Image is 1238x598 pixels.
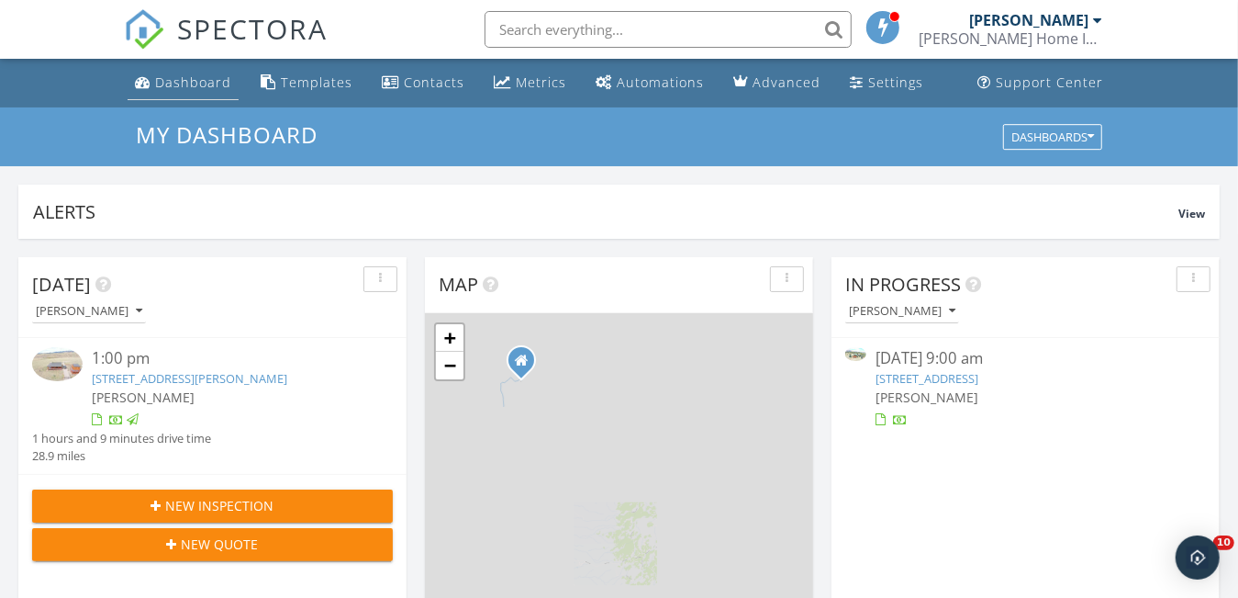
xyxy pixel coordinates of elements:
[617,73,704,91] div: Automations
[1003,124,1102,150] button: Dashboards
[845,299,959,324] button: [PERSON_NAME]
[124,9,164,50] img: The Best Home Inspection Software - Spectora
[436,324,463,352] a: Zoom in
[166,496,274,515] span: New Inspection
[753,73,820,91] div: Advanced
[136,119,318,150] span: My Dashboard
[32,490,393,523] button: New Inspection
[32,430,211,447] div: 1 hours and 9 minutes drive time
[516,73,566,91] div: Metrics
[182,535,259,554] span: New Quote
[1178,206,1205,221] span: View
[374,66,472,100] a: Contacts
[486,66,574,100] a: Metrics
[845,272,961,297] span: In Progress
[32,447,211,465] div: 28.9 miles
[485,11,852,48] input: Search everything...
[124,25,328,63] a: SPECTORA
[588,66,711,100] a: Automations (Basic)
[521,360,532,371] div: 4810 Oak Grove Circle, Westcliffe CO 81252
[281,73,352,91] div: Templates
[969,11,1088,29] div: [PERSON_NAME]
[1176,536,1220,580] div: Open Intercom Messenger
[36,305,142,318] div: [PERSON_NAME]
[876,389,978,406] span: [PERSON_NAME]
[436,352,463,379] a: Zoom out
[253,66,360,100] a: Templates
[32,528,393,561] button: New Quote
[92,370,287,387] a: [STREET_ADDRESS][PERSON_NAME]
[876,370,978,387] a: [STREET_ADDRESS]
[868,73,923,91] div: Settings
[92,389,195,406] span: [PERSON_NAME]
[845,347,866,361] img: 9499334%2Fcover_photos%2FTfSUP1M6RrngIF4A7fcP%2Fsmall.jpeg
[919,29,1102,48] div: Hartman Home Inspections
[996,73,1103,91] div: Support Center
[1011,130,1094,143] div: Dashboards
[32,272,91,297] span: [DATE]
[128,66,239,100] a: Dashboard
[32,347,393,465] a: 1:00 pm [STREET_ADDRESS][PERSON_NAME] [PERSON_NAME] 1 hours and 9 minutes drive time 28.9 miles
[849,305,955,318] div: [PERSON_NAME]
[876,347,1177,370] div: [DATE] 9:00 am
[155,73,231,91] div: Dashboard
[92,347,362,370] div: 1:00 pm
[970,66,1110,100] a: Support Center
[32,299,146,324] button: [PERSON_NAME]
[33,199,1178,224] div: Alerts
[1213,536,1234,550] span: 10
[177,9,328,48] span: SPECTORA
[32,347,83,381] img: 9542187%2Fcover_photos%2FGG0SuqGi7yqBQVQViySb%2Fsmall.jpeg
[726,66,828,100] a: Advanced
[439,272,478,297] span: Map
[842,66,931,100] a: Settings
[845,347,1206,429] a: [DATE] 9:00 am [STREET_ADDRESS] [PERSON_NAME]
[404,73,464,91] div: Contacts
